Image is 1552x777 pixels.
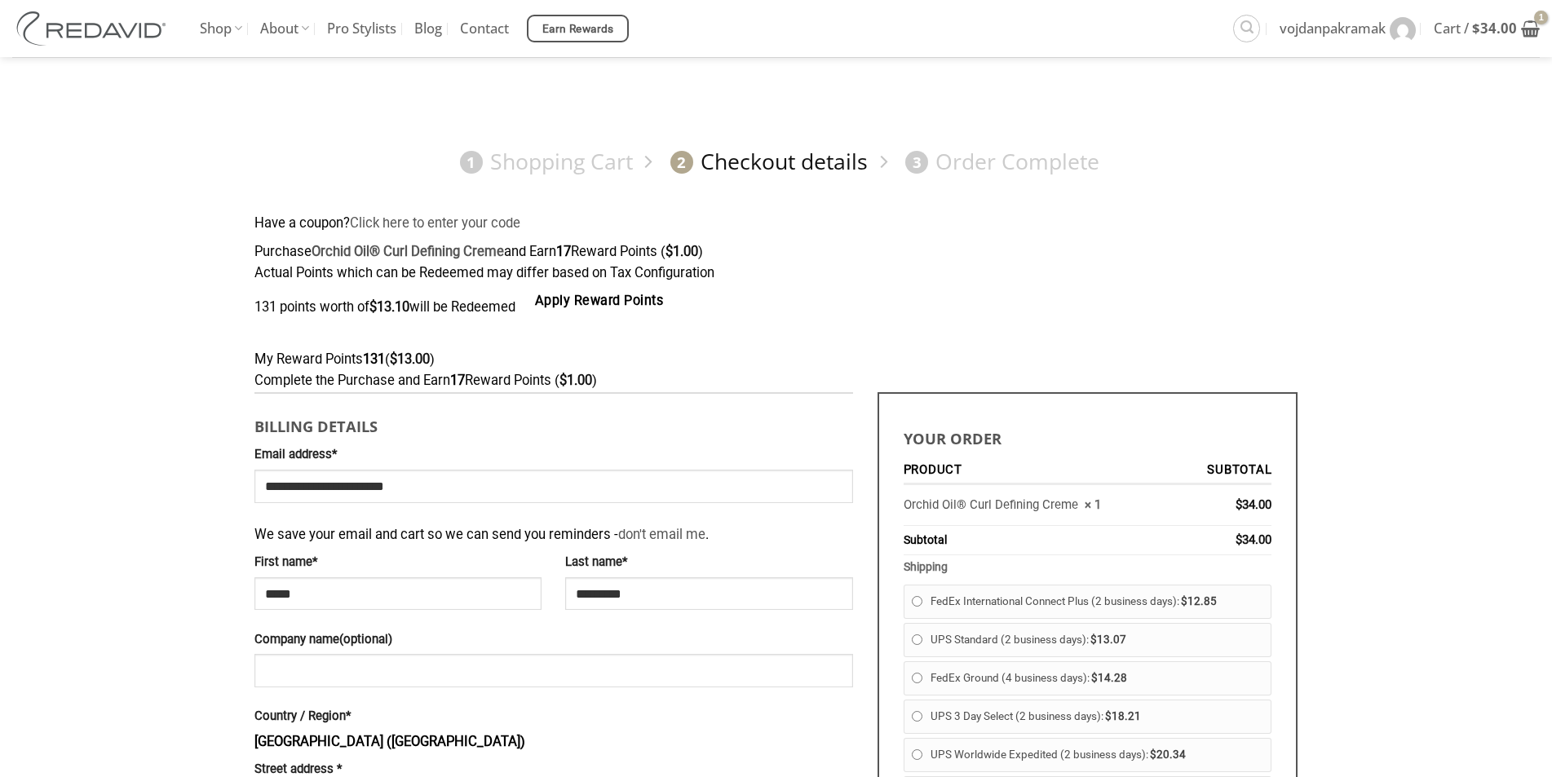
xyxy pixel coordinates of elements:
[1233,15,1260,42] a: Search
[904,526,1152,554] th: Subtotal
[12,11,175,46] img: REDAVID Salon Products | United States
[1090,634,1097,646] span: $
[254,349,1298,371] div: My Reward Points ( )
[254,263,1298,285] div: Actual Points which can be Redeemed may differ based on Tax Configuration
[254,406,853,438] h3: Billing details
[1236,532,1242,547] span: $
[339,632,392,647] span: (optional)
[1472,19,1480,38] span: $
[369,299,377,315] span: $
[363,351,385,367] strong: 131
[254,734,525,749] strong: [GEOGRAPHIC_DATA] ([GEOGRAPHIC_DATA])
[254,707,853,726] label: Country / Region
[1150,748,1156,761] span: $
[559,373,567,388] span: $
[254,370,1298,392] div: Complete the Purchase and Earn Reward Points ( )
[904,555,1272,579] th: Shipping
[460,151,483,174] span: 1
[665,244,673,259] span: $
[1181,595,1187,607] span: $
[931,743,1264,768] label: UPS Worldwide Expedited (2 business days):
[254,241,1298,263] div: Purchase and Earn Reward Points ( )
[663,148,869,176] a: 2Checkout details
[350,215,520,231] a: Enter your coupon code
[670,151,693,174] span: 2
[453,148,634,176] a: 1Shopping Cart
[1236,497,1242,512] span: $
[1434,8,1517,49] span: Cart /
[1105,710,1112,722] span: $
[931,666,1264,691] label: FedEx Ground (4 business days):
[312,244,504,259] a: Orchid Oil® Curl Defining Creme
[254,135,1298,188] nav: Checkout steps
[450,373,465,388] strong: 17
[254,445,853,465] label: Email address
[618,527,705,542] a: don't email me
[542,20,614,38] span: Earn Rewards
[254,516,709,546] span: We save your email and cart so we can send you reminders - .
[1150,748,1186,761] bdi: 20.34
[390,351,397,367] span: $
[390,351,430,367] span: 13.00
[904,497,1078,512] a: Orchid Oil® Curl Defining Creme
[1091,672,1098,684] span: $
[1236,532,1271,547] bdi: 34.00
[665,244,698,259] span: 1.00
[254,213,1298,235] div: Have a coupon?
[931,628,1264,653] label: UPS Standard (2 business days):
[556,244,571,259] strong: 17
[369,299,409,315] bdi: 13.10
[904,457,1152,485] th: Product
[559,373,592,388] span: 1.00
[1105,710,1141,722] bdi: 18.21
[1090,634,1126,646] bdi: 13.07
[1280,8,1386,49] span: vojdanpakramak
[931,704,1264,730] label: UPS 3 Day Select (2 business days):
[565,553,852,572] label: Last name
[1152,457,1271,485] th: Subtotal
[519,285,680,318] button: Apply Reward Points
[1085,497,1101,512] strong: × 1
[254,553,542,572] label: First name
[931,589,1264,615] label: FedEx International Connect Plus (2 business days):
[1236,497,1271,512] bdi: 34.00
[1091,672,1127,684] bdi: 14.28
[904,418,1272,450] h3: Your order
[1472,19,1517,38] bdi: 34.00
[1181,595,1217,607] bdi: 12.85
[254,630,853,650] label: Company name
[254,285,1298,331] div: 131 points worth of will be Redeemed
[527,15,629,42] a: Earn Rewards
